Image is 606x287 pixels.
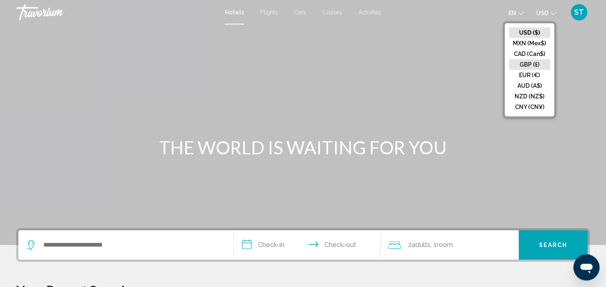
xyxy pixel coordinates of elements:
button: CNY (CN¥) [509,102,550,112]
span: , 1 [431,239,453,251]
button: User Menu [568,4,590,21]
button: Check in and out dates [234,230,380,260]
button: EUR (€) [509,70,550,80]
a: Flights [260,9,278,16]
a: Hotels [225,9,244,16]
a: Cars [294,9,306,16]
a: Travorium [16,4,217,20]
button: CAD (Can$) [509,49,550,59]
button: GBP (£) [509,59,550,70]
span: Search [539,242,568,249]
button: NZD (NZ$) [509,91,550,102]
div: Search widget [18,230,588,260]
span: USD [536,10,548,16]
button: Search [519,230,588,260]
button: USD ($) [509,27,550,38]
h1: THE WORLD IS WAITING FOR YOU [150,137,456,158]
button: Change language [508,7,524,19]
button: Travelers: 2 adults, 0 children [380,230,519,260]
button: Change currency [536,7,556,19]
button: AUD (A$) [509,80,550,91]
iframe: Button to launch messaging window [573,254,599,280]
span: en [508,10,516,16]
span: Adults [412,241,431,249]
span: ST [574,8,584,16]
a: Cruises [322,9,342,16]
button: MXN (Mex$) [509,38,550,49]
span: 2 [408,239,431,251]
span: Room [437,241,453,249]
a: Activities [358,9,381,16]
